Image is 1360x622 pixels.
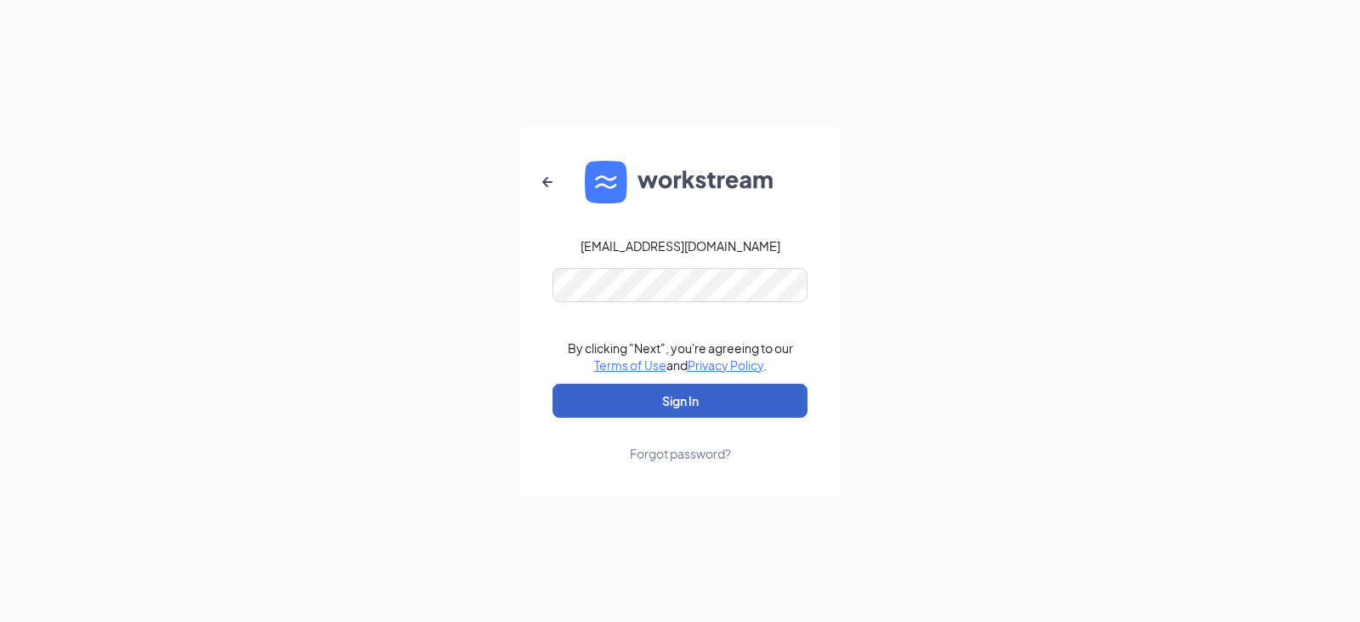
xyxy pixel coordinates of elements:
[688,357,763,373] a: Privacy Policy
[552,384,807,418] button: Sign In
[537,172,558,192] svg: ArrowLeftNew
[585,161,775,203] img: WS logo and Workstream text
[594,357,666,373] a: Terms of Use
[581,237,780,254] div: [EMAIL_ADDRESS][DOMAIN_NAME]
[630,418,731,462] a: Forgot password?
[527,162,568,203] button: ArrowLeftNew
[568,340,793,374] div: By clicking "Next", you're agreeing to our and .
[630,445,731,462] div: Forgot password?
